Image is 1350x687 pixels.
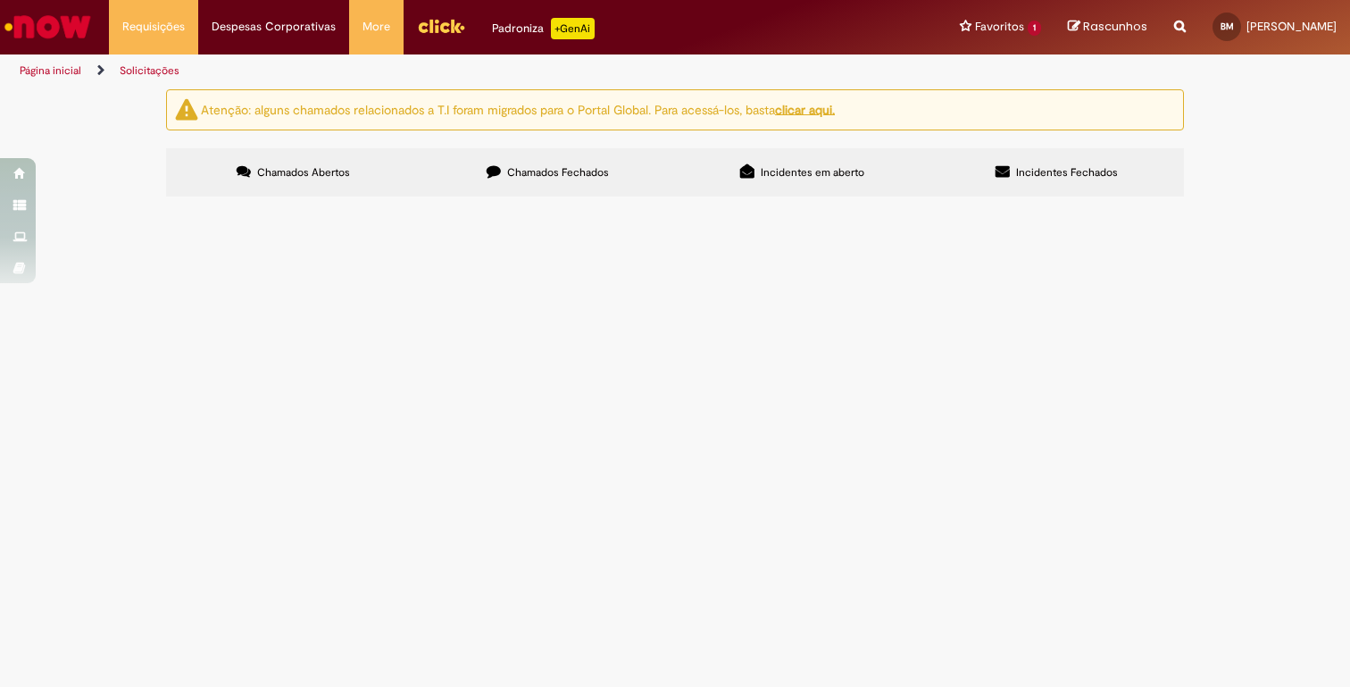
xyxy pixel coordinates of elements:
span: More [362,18,390,36]
div: Padroniza [492,18,595,39]
span: BM [1221,21,1234,32]
span: Favoritos [975,18,1024,36]
p: +GenAi [551,18,595,39]
span: Chamados Fechados [507,165,609,180]
img: click_logo_yellow_360x200.png [417,13,465,39]
span: Chamados Abertos [257,165,350,180]
span: 1 [1028,21,1041,36]
img: ServiceNow [2,9,94,45]
a: Solicitações [120,63,179,78]
a: Página inicial [20,63,81,78]
span: Despesas Corporativas [212,18,336,36]
a: clicar aqui. [775,101,835,117]
span: Requisições [122,18,185,36]
a: Rascunhos [1068,19,1147,36]
span: [PERSON_NAME] [1246,19,1337,34]
span: Rascunhos [1083,18,1147,35]
ul: Trilhas de página [13,54,887,88]
span: Incidentes em aberto [761,165,864,180]
span: Incidentes Fechados [1016,165,1118,180]
ng-bind-html: Atenção: alguns chamados relacionados a T.I foram migrados para o Portal Global. Para acessá-los,... [201,101,835,117]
